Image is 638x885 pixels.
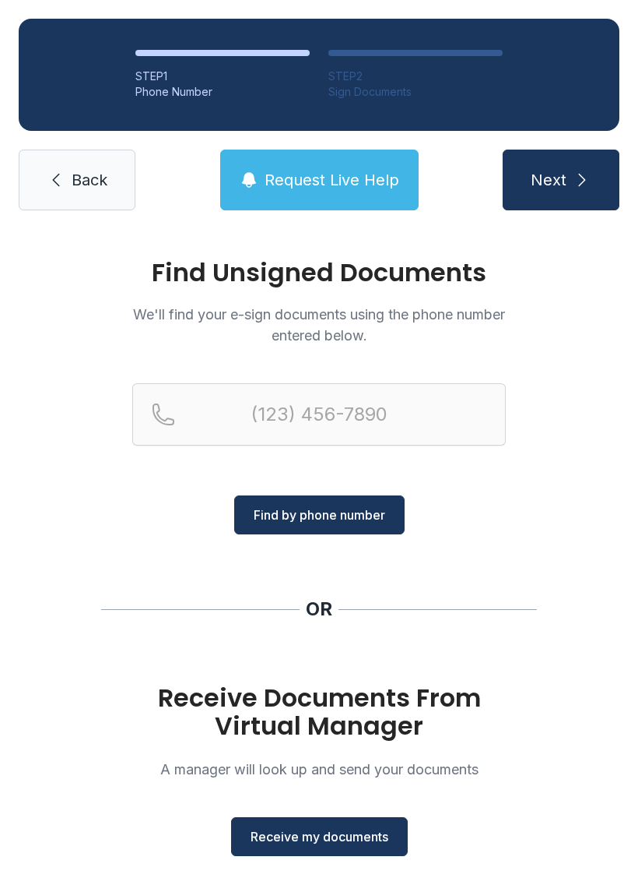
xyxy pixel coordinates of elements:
[132,260,506,285] h1: Find Unsigned Documents
[132,383,506,446] input: Reservation phone number
[135,84,310,100] div: Phone Number
[251,827,388,846] span: Receive my documents
[265,169,399,191] span: Request Live Help
[132,759,506,780] p: A manager will look up and send your documents
[531,169,566,191] span: Next
[254,506,385,524] span: Find by phone number
[132,304,506,346] p: We'll find your e-sign documents using the phone number entered below.
[132,684,506,740] h1: Receive Documents From Virtual Manager
[135,69,310,84] div: STEP 1
[306,597,332,622] div: OR
[328,84,503,100] div: Sign Documents
[328,69,503,84] div: STEP 2
[72,169,107,191] span: Back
